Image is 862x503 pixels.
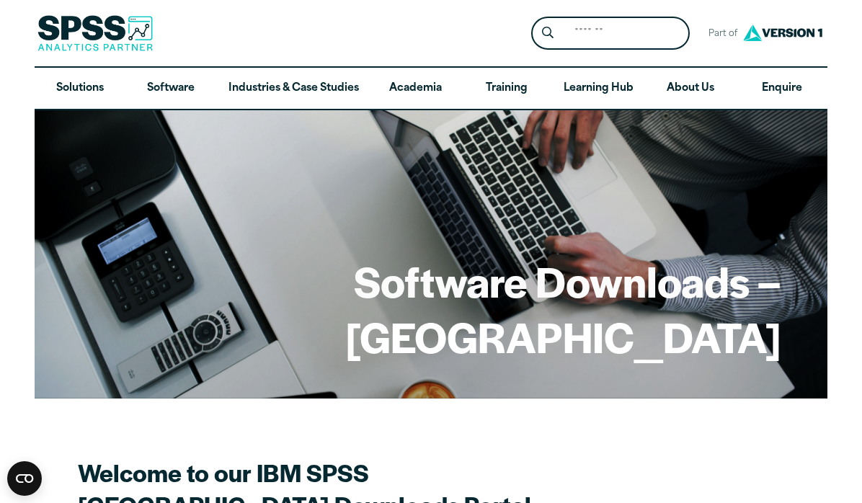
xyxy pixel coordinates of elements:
[370,68,461,110] a: Academia
[531,17,690,50] form: Site Header Search Form
[739,19,826,46] img: Version1 Logo
[7,461,42,496] button: Open CMP widget
[552,68,645,110] a: Learning Hub
[461,68,552,110] a: Training
[645,68,736,110] a: About Us
[81,253,781,365] h1: Software Downloads – [GEOGRAPHIC_DATA]
[35,68,125,110] a: Solutions
[737,68,827,110] a: Enquire
[37,15,153,51] img: SPSS Analytics Partner
[125,68,216,110] a: Software
[7,461,42,496] div: CookieBot Widget Contents
[7,461,42,496] svg: CookieBot Widget Icon
[701,24,739,45] span: Part of
[35,68,827,110] nav: Desktop version of site main menu
[217,68,370,110] a: Industries & Case Studies
[535,20,561,47] button: Search magnifying glass icon
[542,27,554,39] svg: Search magnifying glass icon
